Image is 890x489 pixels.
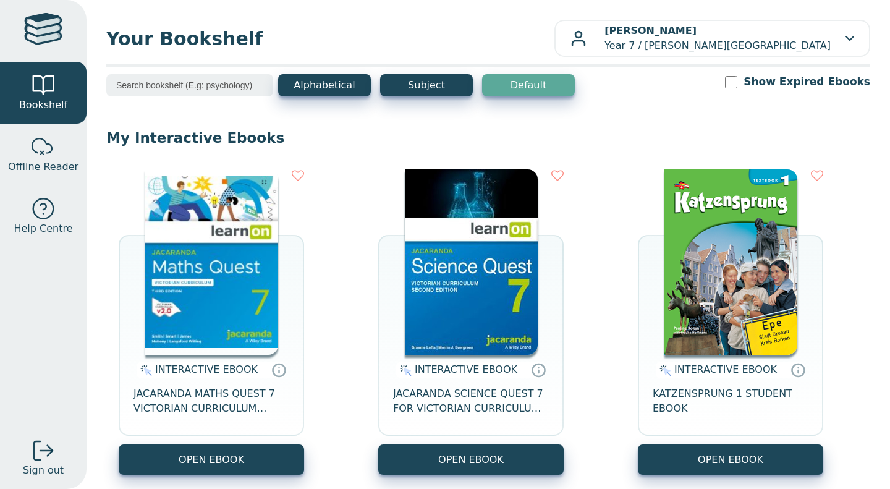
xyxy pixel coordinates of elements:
[405,169,538,355] img: 329c5ec2-5188-ea11-a992-0272d098c78b.jpg
[23,463,64,478] span: Sign out
[106,74,273,96] input: Search bookshelf (E.g: psychology)
[133,386,289,416] span: JACARANDA MATHS QUEST 7 VICTORIAN CURRICULUM LEARNON EBOOK 3E
[531,362,546,377] a: Interactive eBooks are accessed online via the publisher’s portal. They contain interactive resou...
[14,221,72,236] span: Help Centre
[378,444,564,475] button: OPEN EBOOK
[415,364,517,375] span: INTERACTIVE EBOOK
[653,386,808,416] span: KATZENSPRUNG 1 STUDENT EBOOK
[604,23,831,53] p: Year 7 / [PERSON_NAME][GEOGRAPHIC_DATA]
[604,25,697,36] b: [PERSON_NAME]
[106,25,554,53] span: Your Bookshelf
[664,169,797,355] img: c7e09e6b-e77c-4761-a484-ea491682e25a.png
[482,74,575,96] button: Default
[744,74,870,90] label: Show Expired Ebooks
[674,364,777,375] span: INTERACTIVE EBOOK
[393,386,549,416] span: JACARANDA SCIENCE QUEST 7 FOR VICTORIAN CURRICULUM LEARNON 2E EBOOK
[137,363,152,378] img: interactive.svg
[119,444,304,475] button: OPEN EBOOK
[656,363,671,378] img: interactive.svg
[145,169,278,355] img: b87b3e28-4171-4aeb-a345-7fa4fe4e6e25.jpg
[8,159,78,174] span: Offline Reader
[554,20,870,57] button: [PERSON_NAME]Year 7 / [PERSON_NAME][GEOGRAPHIC_DATA]
[278,74,371,96] button: Alphabetical
[790,362,805,377] a: Interactive eBooks are accessed online via the publisher’s portal. They contain interactive resou...
[19,98,67,113] span: Bookshelf
[396,363,412,378] img: interactive.svg
[271,362,286,377] a: Interactive eBooks are accessed online via the publisher’s portal. They contain interactive resou...
[380,74,473,96] button: Subject
[638,444,823,475] button: OPEN EBOOK
[155,364,258,375] span: INTERACTIVE EBOOK
[106,129,870,147] p: My Interactive Ebooks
